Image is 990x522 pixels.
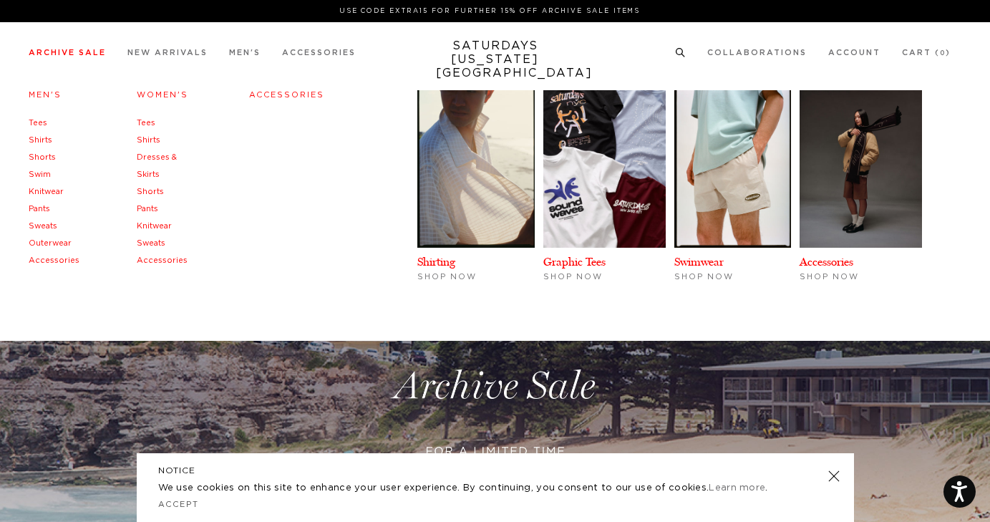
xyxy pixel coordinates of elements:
a: Swimwear [674,255,724,269]
a: Sweats [29,222,57,230]
p: We use cookies on this site to enhance your user experience. By continuing, you consent to our us... [158,481,782,496]
a: Dresses & Skirts [137,153,177,178]
a: Accessories [137,256,188,264]
a: Swim [29,170,51,178]
a: Account [828,49,880,57]
a: Accessories [249,91,325,99]
a: Outerwear [29,239,72,247]
a: Shirts [137,136,160,144]
a: Shirting [417,255,455,269]
a: Accessories [800,255,853,269]
a: Knitwear [137,222,172,230]
a: New Arrivals [127,49,208,57]
p: Use Code EXTRA15 for Further 15% Off Archive Sale Items [34,6,945,16]
a: Men's [29,91,62,99]
a: Accessories [282,49,356,57]
a: Tees [29,119,47,127]
a: Cart (0) [902,49,951,57]
a: Shorts [29,153,56,161]
a: Archive Sale [29,49,106,57]
a: Learn more [709,483,765,493]
a: Men's [229,49,261,57]
h5: NOTICE [158,464,833,477]
small: 0 [940,50,946,57]
a: Shorts [137,188,164,195]
a: Shirts [29,136,52,144]
a: Sweats [137,239,165,247]
a: Women's [137,91,188,99]
a: Accessories [29,256,79,264]
a: Accept [158,501,200,508]
a: Pants [29,205,50,213]
a: Graphic Tees [543,255,606,269]
a: Collaborations [707,49,807,57]
a: SATURDAYS[US_STATE][GEOGRAPHIC_DATA] [436,39,554,80]
a: Knitwear [29,188,64,195]
a: Tees [137,119,155,127]
a: Pants [137,205,158,213]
